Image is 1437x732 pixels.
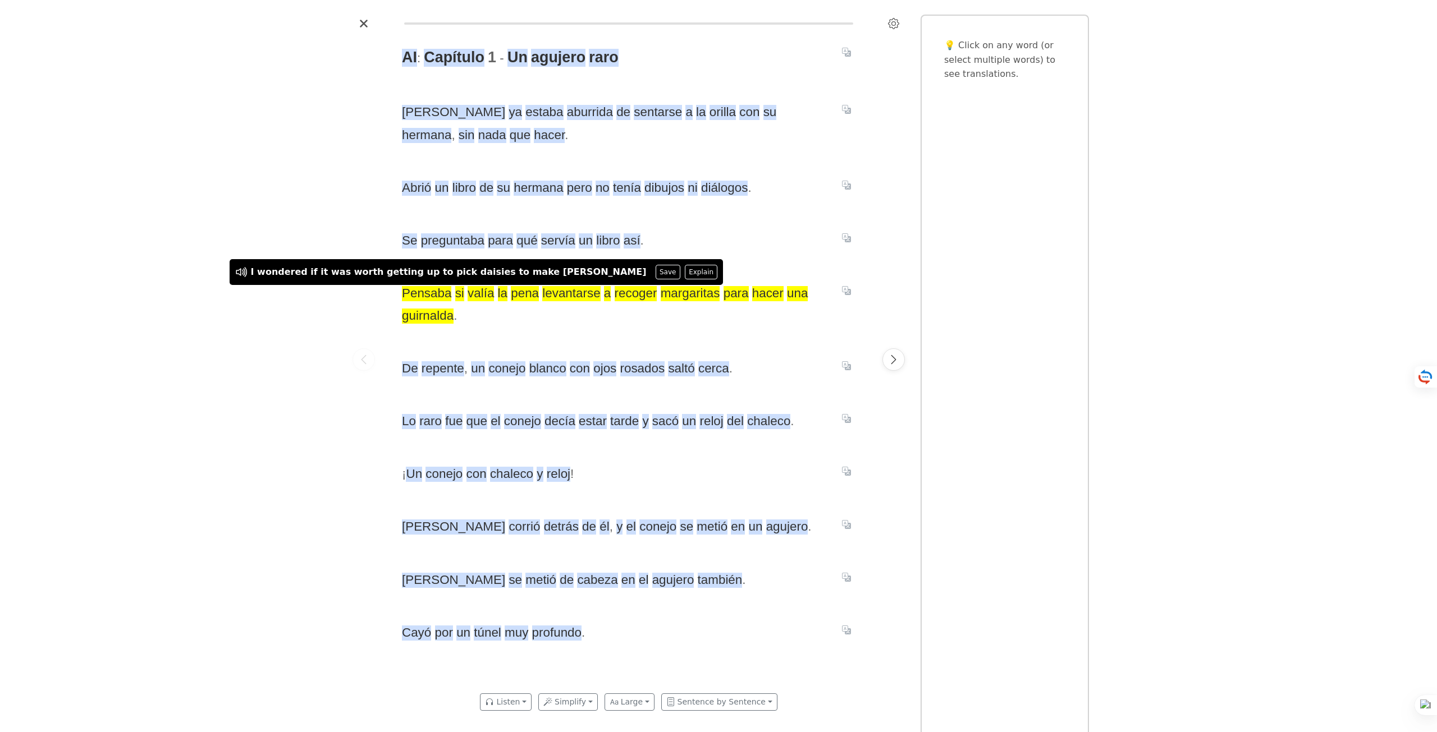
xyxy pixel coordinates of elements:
span: del [727,414,744,429]
span: [PERSON_NAME] [402,519,505,535]
button: Close [355,15,373,33]
span: estar [579,414,607,429]
span: ¡ [402,467,406,481]
span: . [748,181,751,195]
span: raro [419,414,442,429]
span: el [626,519,636,535]
button: Translate sentence [838,45,855,59]
span: libro [452,181,476,196]
button: Translate sentence [838,412,855,425]
span: recoger [615,286,657,301]
span: levantarse [542,286,600,301]
span: Pensaba [402,286,451,301]
span: y [642,414,648,429]
span: conejo [425,467,463,482]
span: saltó [668,361,694,376]
button: Save [656,265,680,279]
span: , [464,361,468,375]
button: Explain [685,265,718,279]
span: un [749,519,763,535]
span: él [599,519,609,535]
span: Un [507,49,528,67]
span: ! [570,467,574,481]
span: con [466,467,487,482]
span: rosados [620,361,665,376]
span: a [604,286,611,301]
span: 1 [488,49,496,67]
span: sentarse [634,105,682,120]
span: margaritas [661,286,720,301]
span: hacer [534,128,565,143]
span: hacer [752,286,784,301]
button: Settings [885,15,903,33]
span: Un [406,467,422,482]
span: tarde [610,414,639,429]
span: y [616,519,623,535]
button: Previous page [353,348,375,371]
button: Translate sentence [838,178,855,191]
span: conejo [639,519,676,535]
span: no [596,181,610,196]
span: qué [516,233,537,248]
span: De [402,361,418,376]
span: nada [478,128,506,143]
span: dibujos [644,181,684,196]
span: . [454,309,457,323]
span: agujero [766,519,808,535]
span: . [808,519,811,533]
button: Translate sentence [838,623,855,636]
span: ni [688,181,697,196]
span: por [435,625,453,641]
button: Translate sentence [838,231,855,245]
span: [PERSON_NAME] [402,573,505,588]
span: su [497,181,510,196]
span: un [579,233,593,248]
p: 💡 Click on any word (or select multiple words) to see translations. [944,38,1065,81]
button: Sentence by Sentence [661,693,777,711]
button: Translate sentence [838,284,855,297]
span: blanco [529,361,566,376]
div: I wondered if it was worth getting up to pick daisies to make [PERSON_NAME] [251,265,647,279]
span: pero [567,181,592,196]
button: Translate sentence [838,103,855,116]
span: . [790,414,794,428]
span: corrió [509,519,540,535]
button: Next page [882,348,905,371]
span: Capítulo [424,49,484,67]
span: ya [509,105,522,120]
span: en [621,573,635,588]
button: Translate sentence [838,359,855,372]
span: sin [459,128,475,143]
span: de [560,573,574,588]
span: Lo [402,414,416,429]
span: el [639,573,648,588]
span: que [510,128,530,143]
span: profundo [532,625,582,641]
span: reloj [699,414,723,429]
span: con [739,105,759,120]
span: sacó [652,414,679,429]
span: diálogos [701,181,748,196]
span: . [742,573,745,587]
span: de [616,105,630,120]
span: . [582,625,585,639]
button: Listen [480,693,532,711]
span: servía [541,233,575,248]
span: un [682,414,696,429]
span: detrás [544,519,579,535]
span: : [417,51,420,65]
span: si [455,286,464,301]
span: cabeza [577,573,617,588]
span: ojos [593,361,616,376]
span: a [685,105,692,120]
span: raro [589,49,618,67]
span: [PERSON_NAME] [402,105,505,120]
span: su [763,105,777,120]
button: Translate sentence [838,570,855,583]
button: Large [605,693,655,711]
span: valía [468,286,494,301]
span: para [488,233,513,248]
span: chaleco [490,467,533,482]
span: agujero [652,573,694,588]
